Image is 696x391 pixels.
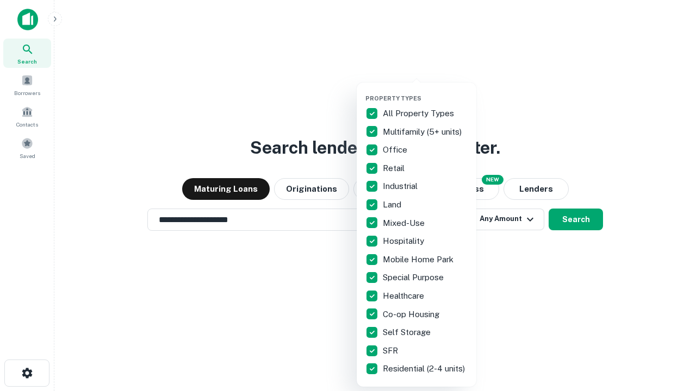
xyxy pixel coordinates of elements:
p: Retail [383,162,407,175]
p: Co-op Housing [383,308,442,321]
p: Special Purpose [383,271,446,284]
p: Mobile Home Park [383,253,456,266]
p: Office [383,143,409,156]
p: Mixed-Use [383,217,427,230]
p: Healthcare [383,289,426,302]
p: All Property Types [383,107,456,120]
p: Hospitality [383,235,426,248]
p: Residential (2-4 units) [383,362,467,375]
p: Self Storage [383,326,433,339]
p: Land [383,198,403,211]
iframe: Chat Widget [642,304,696,356]
span: Property Types [365,95,421,102]
p: Multifamily (5+ units) [383,125,464,138]
p: Industrial [383,180,420,193]
p: SFR [383,344,400,357]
